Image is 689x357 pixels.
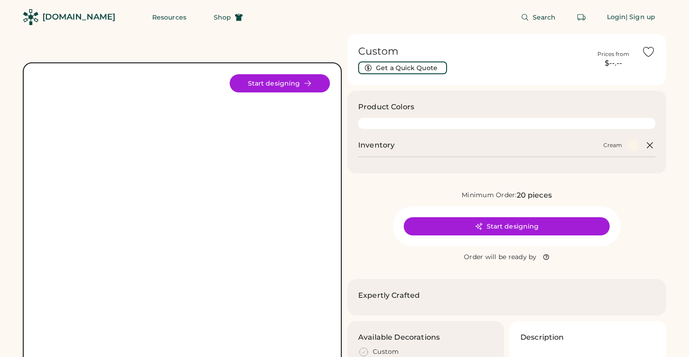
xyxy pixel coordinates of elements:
[23,9,39,25] img: Rendered Logo - Screens
[597,51,629,58] div: Prices from
[230,74,330,92] button: Start designing
[358,332,440,343] h3: Available Decorations
[358,61,447,74] button: Get a Quick Quote
[373,347,399,357] div: Custom
[572,8,591,26] button: Retrieve an order
[462,191,517,200] div: Minimum Order:
[214,14,231,20] span: Shop
[607,13,626,22] div: Login
[358,45,585,58] h1: Custom
[358,102,414,112] h3: Product Colors
[404,217,610,235] button: Start designing
[358,290,420,301] h2: Expertly Crafted
[464,253,537,262] div: Order will be ready by
[626,13,655,22] div: | Sign up
[603,142,622,149] div: Cream
[141,8,197,26] button: Resources
[510,8,567,26] button: Search
[358,140,395,151] h2: Inventory
[203,8,254,26] button: Shop
[520,332,564,343] h3: Description
[42,11,115,23] div: [DOMAIN_NAME]
[517,190,552,201] div: 20 pieces
[533,14,556,20] span: Search
[591,58,636,69] div: $--.--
